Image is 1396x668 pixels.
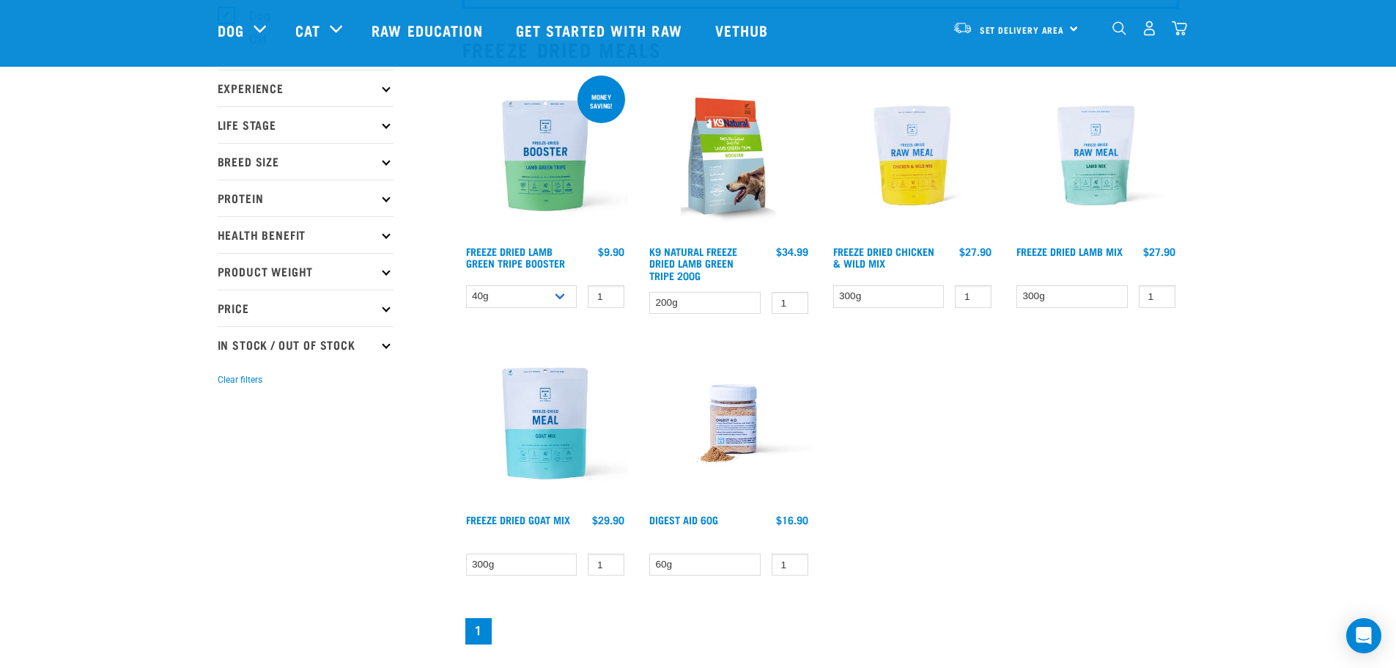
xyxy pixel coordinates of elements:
input: 1 [1139,285,1175,308]
button: Clear filters [218,373,262,386]
img: Raw Essentials Freeze Dried Goat Mix [462,340,629,507]
nav: pagination [462,615,1179,647]
input: 1 [772,292,808,315]
a: Freeze Dried Lamb Mix [1016,249,1123,254]
input: 1 [955,285,991,308]
img: RE Product Shoot 2023 Nov8678 [830,73,996,239]
div: Money saving! [577,86,625,117]
div: $34.99 [776,246,808,257]
input: 1 [588,554,624,576]
img: home-icon-1@2x.png [1112,21,1126,35]
img: user.png [1142,21,1157,36]
a: Get started with Raw [501,1,701,59]
p: Experience [218,70,394,106]
p: Health Benefit [218,216,394,253]
a: Page 1 [465,618,492,645]
a: Freeze Dried Lamb Green Tripe Booster [466,249,565,265]
span: Set Delivery Area [980,27,1065,32]
a: Freeze Dried Goat Mix [466,517,570,522]
a: Dog [218,19,244,41]
div: $9.90 [598,246,624,257]
input: 1 [588,285,624,308]
div: $29.90 [592,514,624,526]
img: home-icon@2x.png [1172,21,1187,36]
div: $27.90 [959,246,991,257]
a: K9 Natural Freeze Dried Lamb Green Tripe 200g [649,249,737,277]
a: Vethub [701,1,787,59]
a: Cat [295,19,320,41]
a: Raw Education [357,1,501,59]
input: 1 [772,554,808,576]
p: In Stock / Out Of Stock [218,326,394,363]
p: Price [218,290,394,326]
img: K9 Square [646,73,812,239]
img: van-moving.png [953,21,972,34]
p: Product Weight [218,253,394,290]
img: Raw Essentials Digest Aid Pet Supplement [646,340,812,507]
img: Freeze Dried Lamb Green Tripe [462,73,629,239]
p: Life Stage [218,106,394,143]
p: Protein [218,180,394,216]
p: Breed Size [218,143,394,180]
div: $27.90 [1143,246,1175,257]
a: Digest Aid 60g [649,517,718,522]
a: Freeze Dried Chicken & Wild Mix [833,249,934,265]
div: Open Intercom Messenger [1346,618,1381,653]
img: RE Product Shoot 2023 Nov8677 [1013,73,1179,239]
div: $16.90 [776,514,808,526]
